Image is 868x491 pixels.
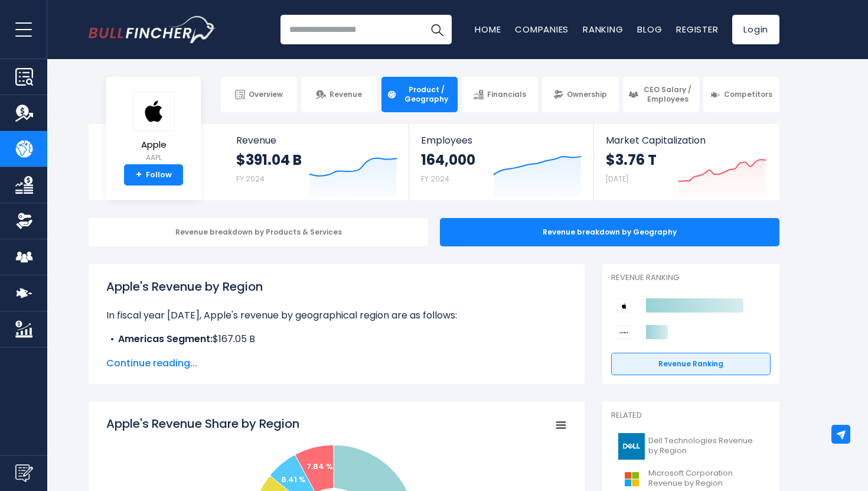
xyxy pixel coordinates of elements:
[106,356,567,370] span: Continue reading...
[15,212,33,230] img: Ownership
[236,174,265,184] small: FY 2024
[648,436,763,456] span: Dell Technologies Revenue by Region
[440,218,779,246] div: Revenue breakdown by Geography
[281,474,306,485] text: 6.41 %
[606,174,628,184] small: [DATE]
[89,16,216,43] a: Go to homepage
[422,15,452,44] button: Search
[118,332,213,346] b: Americas Segment:
[124,164,183,186] a: +Follow
[623,77,699,112] a: CEO Salary / Employees
[567,90,607,99] span: Ownership
[611,411,771,421] p: Related
[236,151,302,169] strong: $391.04 B
[106,308,567,323] p: In fiscal year [DATE], Apple's revenue by geographical region are as follows:
[106,332,567,346] li: $167.05 B
[676,23,718,35] a: Register
[606,135,766,146] span: Market Capitalization
[400,85,452,103] span: Product / Geography
[637,23,662,35] a: Blog
[89,16,216,43] img: Bullfincher logo
[475,23,501,35] a: Home
[617,299,631,313] img: Apple competitors logo
[724,90,772,99] span: Competitors
[732,15,779,44] a: Login
[249,90,283,99] span: Overview
[106,278,567,295] h1: Apple's Revenue by Region
[236,135,397,146] span: Revenue
[221,77,297,112] a: Overview
[515,23,569,35] a: Companies
[487,90,526,99] span: Financials
[421,151,475,169] strong: 164,000
[648,469,763,489] span: Microsoft Corporation Revenue by Region
[462,77,538,112] a: Financials
[611,273,771,283] p: Revenue Ranking
[224,124,409,200] a: Revenue $391.04 B FY 2024
[381,77,458,112] a: Product / Geography
[409,124,593,200] a: Employees 164,000 FY 2024
[133,152,174,163] small: AAPL
[542,77,618,112] a: Ownership
[301,77,377,112] a: Revenue
[306,461,333,472] text: 7.84 %
[606,151,657,169] strong: $3.76 T
[618,433,645,460] img: DELL logo
[611,430,771,463] a: Dell Technologies Revenue by Region
[642,85,694,103] span: CEO Salary / Employees
[136,170,142,180] strong: +
[421,135,581,146] span: Employees
[89,218,428,246] div: Revenue breakdown by Products & Services
[329,90,362,99] span: Revenue
[611,353,771,375] a: Revenue Ranking
[106,346,567,360] li: $101.33 B
[583,23,623,35] a: Ranking
[594,124,778,200] a: Market Capitalization $3.76 T [DATE]
[132,91,175,165] a: Apple AAPL
[133,140,174,150] span: Apple
[106,415,299,432] tspan: Apple's Revenue Share by Region
[118,346,200,360] b: Europe Segment:
[617,326,631,340] img: Sony Group Corporation competitors logo
[703,77,779,112] a: Competitors
[421,174,449,184] small: FY 2024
